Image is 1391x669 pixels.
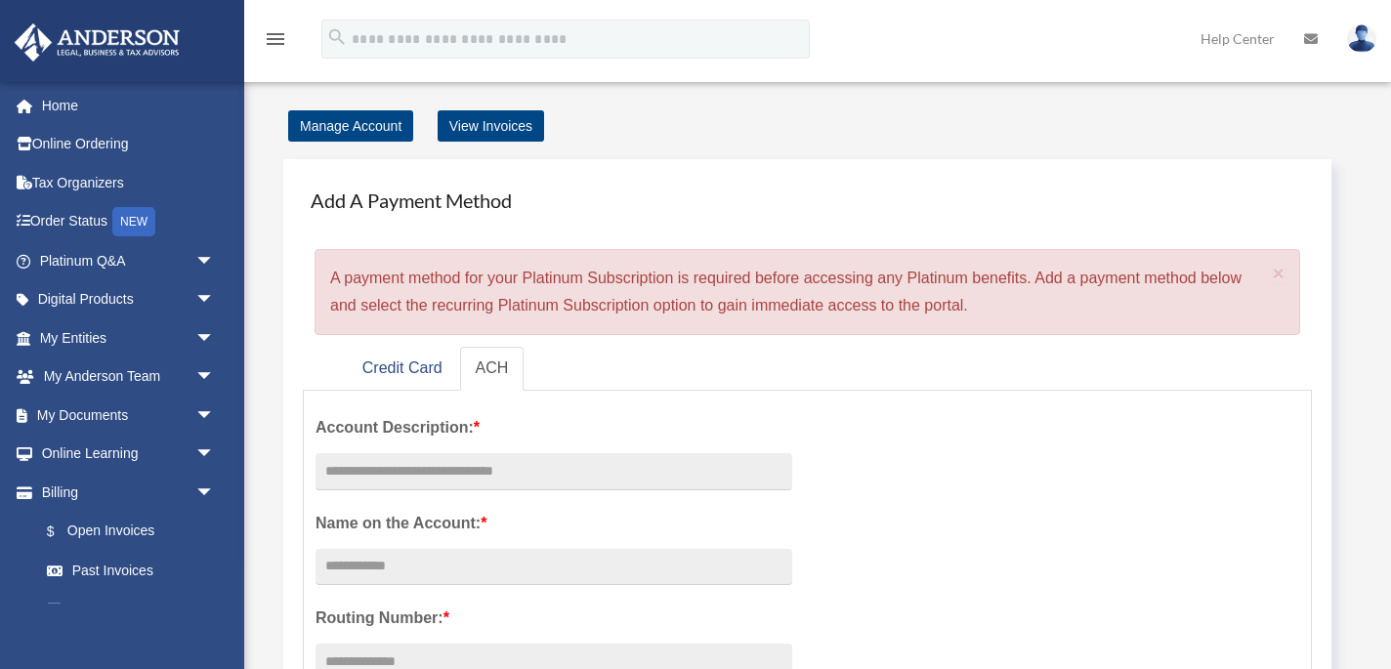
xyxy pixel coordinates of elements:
img: Anderson Advisors Platinum Portal [9,23,186,62]
i: search [326,26,348,48]
a: Online Learningarrow_drop_down [14,435,244,474]
span: $ [58,520,67,544]
h4: Add A Payment Method [303,179,1312,222]
a: Billingarrow_drop_down [14,473,244,512]
a: View Invoices [438,110,544,142]
span: arrow_drop_down [195,357,234,397]
img: User Pic [1347,24,1376,53]
span: × [1273,262,1286,284]
a: Tax Organizers [14,163,244,202]
span: arrow_drop_down [195,435,234,475]
a: ACH [460,347,525,391]
a: $Open Invoices [27,512,244,552]
a: Online Ordering [14,125,244,164]
span: arrow_drop_down [195,473,234,513]
a: Order StatusNEW [14,202,244,242]
a: My Entitiesarrow_drop_down [14,318,244,357]
span: arrow_drop_down [195,280,234,320]
label: Account Description: [316,414,792,441]
a: My Documentsarrow_drop_down [14,396,244,435]
a: Digital Productsarrow_drop_down [14,280,244,319]
a: menu [264,34,287,51]
a: My Anderson Teamarrow_drop_down [14,357,244,397]
span: arrow_drop_down [195,241,234,281]
span: arrow_drop_down [195,318,234,358]
a: Credit Card [347,347,458,391]
a: Past Invoices [27,551,244,590]
button: Close [1273,263,1286,283]
a: Platinum Q&Aarrow_drop_down [14,241,244,280]
i: menu [264,27,287,51]
a: Manage Account [288,110,413,142]
span: arrow_drop_down [195,396,234,436]
div: NEW [112,207,155,236]
label: Routing Number: [316,605,792,632]
label: Name on the Account: [316,510,792,537]
a: Manage Payments [27,590,234,629]
a: Home [14,86,244,125]
div: A payment method for your Platinum Subscription is required before accessing any Platinum benefit... [315,249,1300,335]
